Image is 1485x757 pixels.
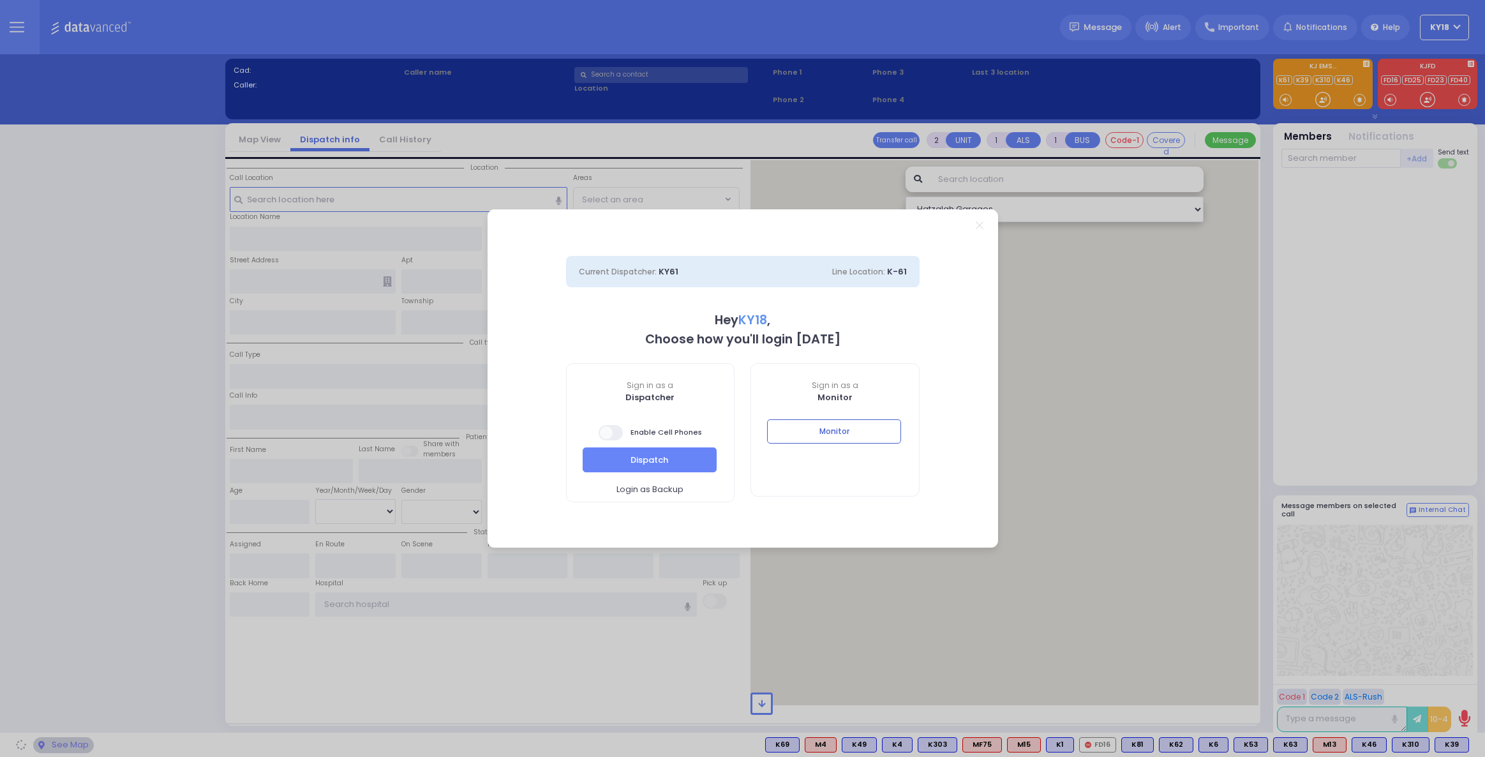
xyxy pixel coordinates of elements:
span: Login as Backup [616,483,683,496]
span: Sign in as a [751,380,919,391]
a: Close [976,221,983,229]
b: Monitor [817,391,853,403]
button: Monitor [767,419,901,444]
b: Hey , [715,311,770,329]
span: K-61 [887,266,907,278]
span: KY61 [659,266,678,278]
span: Sign in as a [567,380,735,391]
span: Current Dispatcher: [579,266,657,277]
b: Choose how you'll login [DATE] [645,331,840,348]
span: Enable Cell Phones [599,424,702,442]
button: Dispatch [583,447,717,472]
b: Dispatcher [625,391,675,403]
span: KY18 [738,311,767,329]
span: Line Location: [832,266,885,277]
